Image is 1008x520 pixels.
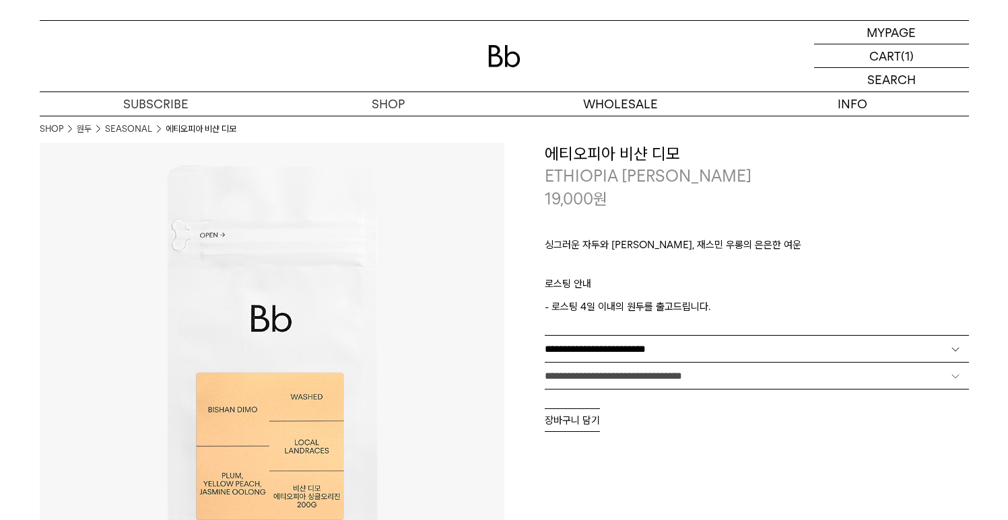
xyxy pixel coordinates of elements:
p: - 로스팅 4일 이내의 원두를 출고드립니다. [545,299,969,315]
a: MYPAGE [814,21,969,44]
a: SUBSCRIBE [40,92,272,116]
p: (1) [901,44,914,67]
li: 에티오피아 비샨 디모 [166,122,236,136]
p: ETHIOPIA [PERSON_NAME] [545,165,969,188]
p: 로스팅 안내 [545,276,969,299]
h3: 에티오피아 비샨 디모 [545,143,969,165]
a: SHOP [40,122,63,136]
p: 싱그러운 자두와 [PERSON_NAME], 재스민 우롱의 은은한 여운 [545,237,969,260]
button: 장바구니 담기 [545,408,600,432]
a: SEASONAL [105,122,152,136]
p: SEARCH [867,68,916,91]
p: 19,000 [545,188,607,211]
img: 로고 [488,45,520,67]
p: INFO [737,92,969,116]
a: CART (1) [814,44,969,68]
p: MYPAGE [867,21,916,44]
a: 원두 [77,122,92,136]
a: SHOP [272,92,504,116]
p: CART [869,44,901,67]
span: 원 [593,189,607,209]
p: WHOLESALE [504,92,737,116]
p: ㅤ [545,260,969,276]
